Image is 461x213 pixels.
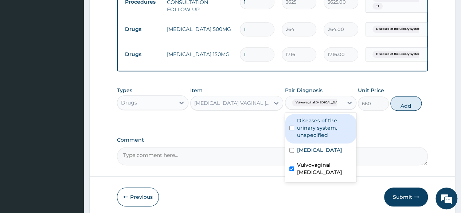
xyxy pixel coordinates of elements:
[117,137,428,143] label: Comment
[120,4,137,21] div: Minimize live chat window
[163,47,236,62] td: [MEDICAL_DATA] 150MG
[163,22,236,36] td: [MEDICAL_DATA] 500MG
[121,99,137,106] div: Drugs
[372,51,426,58] span: Diseases of the urinary system...
[297,117,352,139] label: Diseases of the urinary system, unspecified
[42,62,101,135] span: We're online!
[4,138,139,164] textarea: Type your message and hit 'Enter'
[194,99,271,107] div: [MEDICAL_DATA] VAGINAL [MEDICAL_DATA]
[390,96,421,111] button: Add
[285,87,323,94] label: Pair Diagnosis
[372,25,426,33] span: Diseases of the urinary system...
[297,161,352,176] label: Vulvovaginal [MEDICAL_DATA]
[297,146,342,154] label: [MEDICAL_DATA]
[358,87,384,94] label: Unit Price
[13,36,30,55] img: d_794563401_company_1708531726252_794563401
[117,87,132,94] label: Types
[384,188,428,206] button: Submit
[121,23,163,36] td: Drugs
[117,188,159,206] button: Previous
[190,87,203,94] label: Item
[121,48,163,61] td: Drugs
[372,3,383,10] span: + 1
[38,41,122,50] div: Chat with us now
[292,99,346,106] span: Vulvovaginal [MEDICAL_DATA]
